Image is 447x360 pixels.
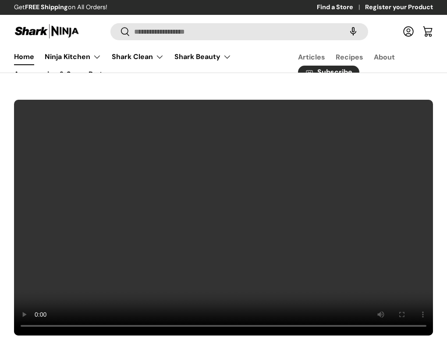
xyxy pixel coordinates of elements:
[374,49,395,66] a: About
[169,48,237,66] summary: Shark Beauty
[298,49,325,66] a: Articles
[112,48,164,66] a: Shark Clean
[14,48,277,83] nav: Primary
[106,48,169,66] summary: Shark Clean
[298,66,359,79] a: Subscribe
[277,48,433,83] nav: Secondary
[25,3,68,11] strong: FREE Shipping
[39,48,106,66] summary: Ninja Kitchen
[14,3,107,12] p: Get on All Orders!
[14,48,34,65] a: Home
[14,66,106,83] a: Accessories & Spare Parts
[45,48,101,66] a: Ninja Kitchen
[336,49,363,66] a: Recipes
[14,23,80,40] img: Shark Ninja Philippines
[174,48,231,66] a: Shark Beauty
[317,69,352,76] span: Subscribe
[365,3,433,12] a: Register your Product
[317,3,365,12] a: Find a Store
[339,22,367,41] speech-search-button: Search by voice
